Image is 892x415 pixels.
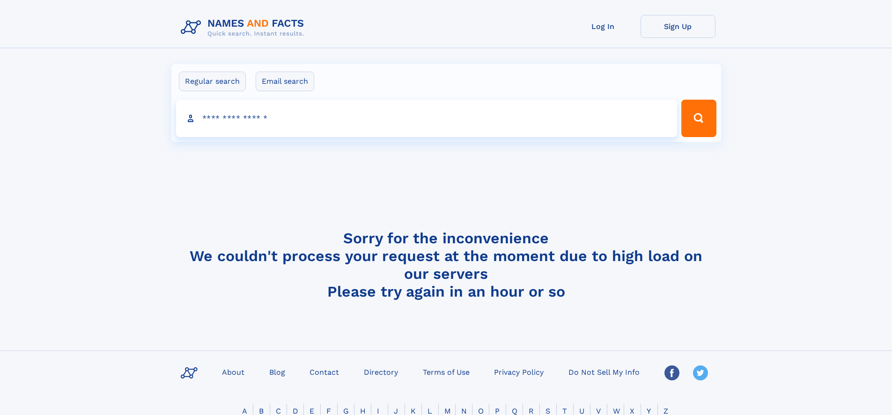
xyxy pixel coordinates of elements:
a: Blog [265,365,289,379]
a: Do Not Sell My Info [565,365,643,379]
img: Twitter [693,365,708,380]
h4: Sorry for the inconvenience We couldn't process your request at the moment due to high load on ou... [177,229,715,300]
a: Directory [360,365,402,379]
label: Email search [256,72,314,91]
a: Privacy Policy [490,365,547,379]
img: Facebook [664,365,679,380]
img: Logo Names and Facts [177,15,312,40]
a: About [218,365,248,379]
label: Regular search [179,72,246,91]
button: Search Button [681,100,716,137]
a: Log In [566,15,641,38]
a: Terms of Use [419,365,473,379]
a: Sign Up [641,15,715,38]
a: Contact [306,365,343,379]
input: search input [176,100,678,137]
